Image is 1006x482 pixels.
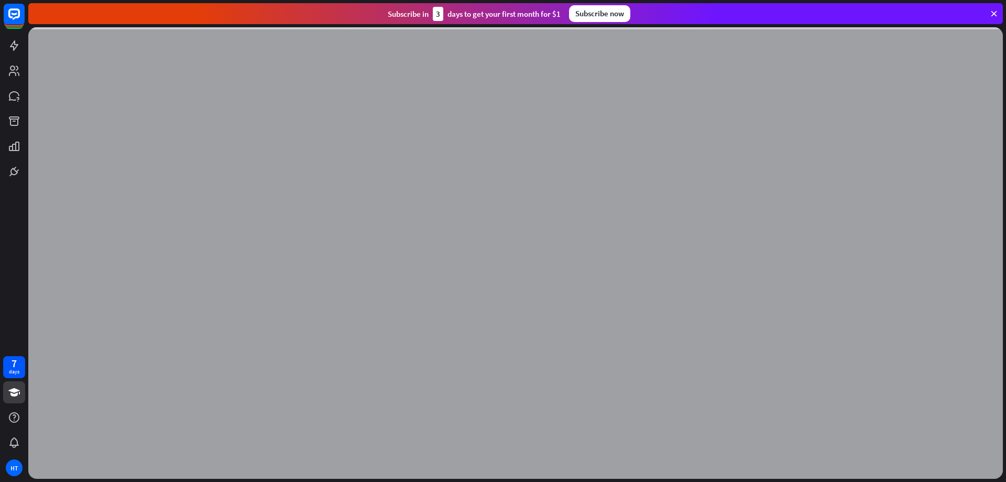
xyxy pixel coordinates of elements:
div: Subscribe now [569,5,630,22]
div: HT [6,459,23,476]
a: 7 days [3,356,25,378]
div: 7 [12,359,17,368]
div: 3 [433,7,443,21]
div: Subscribe in days to get your first month for $1 [388,7,561,21]
div: days [9,368,19,376]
